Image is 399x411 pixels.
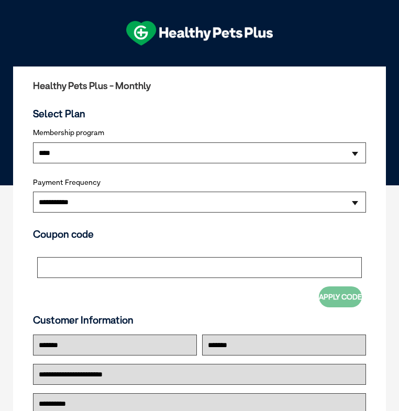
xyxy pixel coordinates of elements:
[126,21,273,46] img: hpp-logo-landscape-green-white.png
[33,314,366,326] h3: Customer Information
[33,108,366,120] h3: Select Plan
[319,286,362,307] button: Apply Code
[33,178,101,187] label: Payment Frequency
[33,81,366,91] h2: Healthy Pets Plus - Monthly
[33,228,366,240] h3: Coupon code
[33,128,366,137] label: Membership program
